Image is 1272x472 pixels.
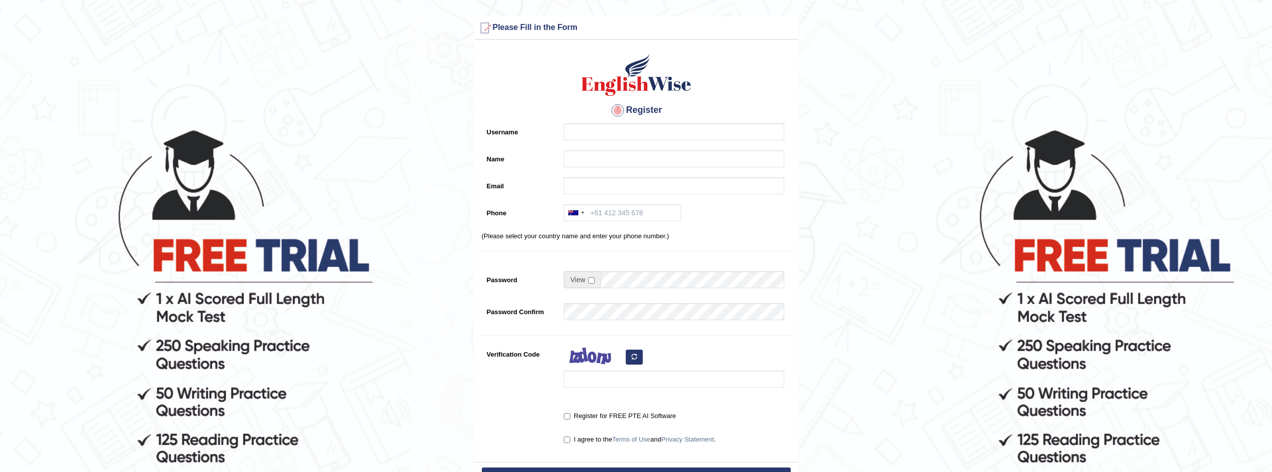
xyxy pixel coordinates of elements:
[482,346,559,359] label: Verification Code
[482,204,559,218] label: Phone
[661,436,714,443] a: Privacy Statement
[482,150,559,164] label: Name
[482,177,559,191] label: Email
[564,435,716,445] label: I agree to the and .
[564,413,570,420] input: Register for FREE PTE AI Software
[477,20,796,36] h3: Please Fill in the Form
[482,303,559,317] label: Password Confirm
[579,52,693,97] img: Logo of English Wise create a new account for intelligent practice with AI
[564,411,676,421] label: Register for FREE PTE AI Software
[564,437,570,443] input: I agree to theTerms of UseandPrivacy Statement.
[612,436,651,443] a: Terms of Use
[564,204,681,221] input: +61 412 345 678
[482,231,791,241] p: (Please select your country name and enter your phone number.)
[482,102,791,118] h4: Register
[482,271,559,285] label: Password
[588,277,595,284] input: Show/Hide Password
[564,205,587,221] div: Australia: +61
[482,123,559,137] label: Username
